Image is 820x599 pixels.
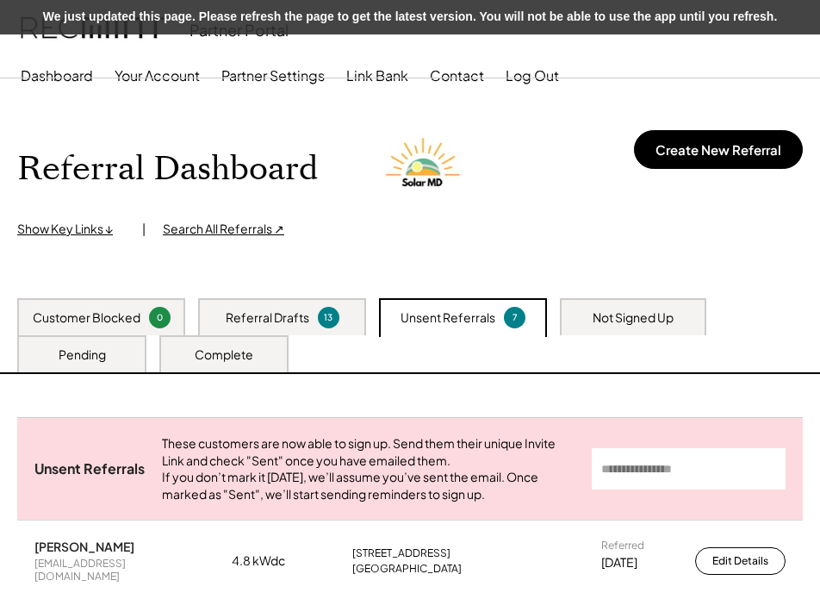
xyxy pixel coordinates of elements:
div: [PERSON_NAME] [34,539,134,554]
div: 7 [506,311,523,324]
div: Unsent Referrals [34,460,145,478]
div: 4.8 kWdc [232,552,318,570]
img: Solar%20MD%20LOgo.png [378,122,473,216]
h1: Referral Dashboard [17,149,318,190]
div: [EMAIL_ADDRESS][DOMAIN_NAME] [34,557,198,583]
div: Not Signed Up [593,309,674,327]
div: Referral Drafts [226,309,309,327]
div: Customer Blocked [33,309,140,327]
div: Complete [195,346,253,364]
button: Dashboard [21,59,93,93]
button: Contact [430,59,484,93]
button: Partner Settings [221,59,325,93]
button: Log Out [506,59,559,93]
div: 0 [152,311,168,324]
div: Unsent Referrals [401,309,495,327]
div: [GEOGRAPHIC_DATA] [352,562,462,576]
div: Search All Referrals ↗ [163,221,284,238]
div: 13 [320,311,337,324]
button: Create New Referral [634,130,803,169]
div: Show Key Links ↓ [17,221,125,238]
div: | [142,221,146,238]
div: Pending [59,346,106,364]
div: These customers are now able to sign up. Send them their unique Invite Link and check "Sent" once... [162,435,575,502]
div: [STREET_ADDRESS] [352,546,450,560]
button: Edit Details [695,547,786,575]
button: Your Account [115,59,200,93]
div: Referred [601,539,644,552]
div: [DATE] [601,554,637,571]
button: Link Bank [346,59,408,93]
